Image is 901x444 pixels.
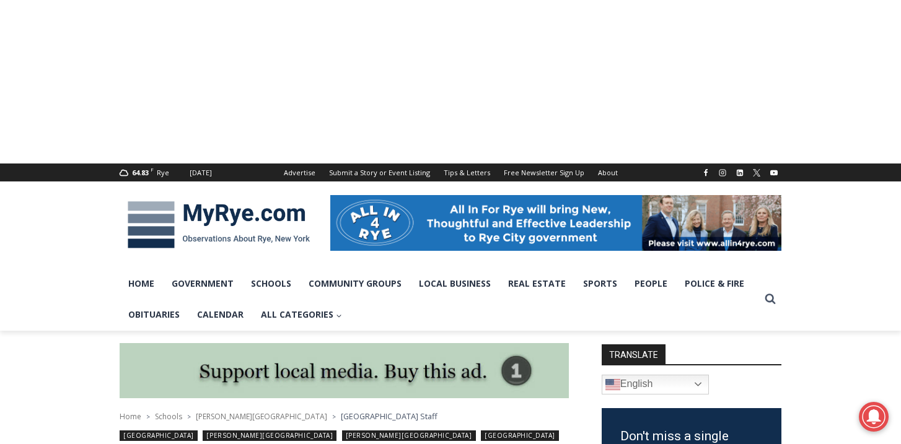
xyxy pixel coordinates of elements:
[120,299,188,330] a: Obituaries
[277,163,625,181] nav: Secondary Navigation
[574,268,626,299] a: Sports
[120,343,569,399] img: support local media, buy this ad
[190,167,212,178] div: [DATE]
[163,268,242,299] a: Government
[120,268,759,331] nav: Primary Navigation
[157,167,169,178] div: Rye
[188,299,252,330] a: Calendar
[203,430,336,441] a: [PERSON_NAME][GEOGRAPHIC_DATA]
[261,308,342,321] span: All Categories
[767,165,781,180] a: YouTube
[759,288,781,310] button: View Search Form
[187,412,191,421] span: >
[242,268,300,299] a: Schools
[715,165,730,180] a: Instagram
[300,268,410,299] a: Community Groups
[591,163,625,181] a: About
[497,163,591,181] a: Free Newsletter Sign Up
[332,412,336,421] span: >
[196,411,327,422] a: [PERSON_NAME][GEOGRAPHIC_DATA]
[146,412,150,421] span: >
[437,163,497,181] a: Tips & Letters
[155,411,182,422] a: Schools
[322,163,437,181] a: Submit a Story or Event Listing
[481,430,559,441] a: [GEOGRAPHIC_DATA]
[252,299,351,330] a: All Categories
[120,268,163,299] a: Home
[341,411,437,422] span: [GEOGRAPHIC_DATA] Staff
[698,165,713,180] a: Facebook
[330,195,781,251] img: All in for Rye
[120,411,141,422] a: Home
[151,166,154,173] span: F
[602,344,666,364] strong: TRANSLATE
[602,375,709,394] a: English
[120,430,198,441] a: [GEOGRAPHIC_DATA]
[626,268,676,299] a: People
[132,168,149,177] span: 64.83
[277,163,322,181] a: Advertise
[605,377,620,392] img: en
[410,268,499,299] a: Local Business
[120,410,569,422] nav: Breadcrumbs
[120,193,318,257] img: MyRye.com
[676,268,753,299] a: Police & Fire
[749,165,764,180] a: X
[732,165,747,180] a: Linkedin
[499,268,574,299] a: Real Estate
[342,430,476,441] a: [PERSON_NAME][GEOGRAPHIC_DATA]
